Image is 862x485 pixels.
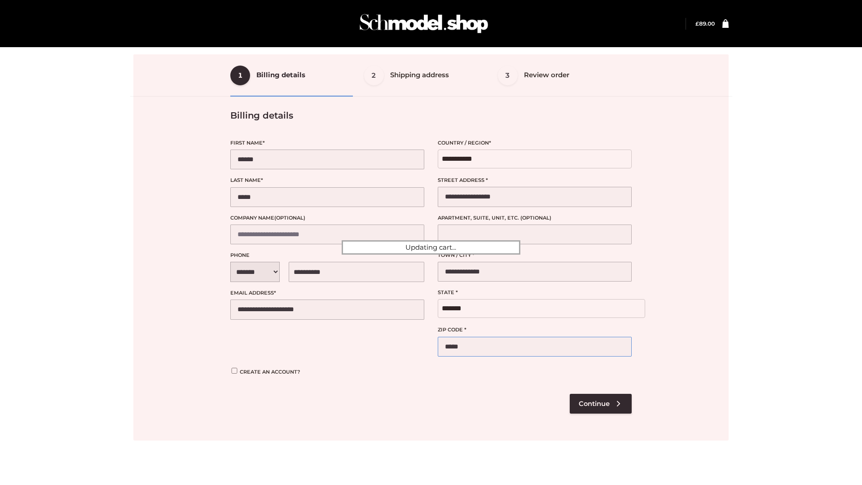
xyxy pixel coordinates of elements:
div: Updating cart... [342,240,520,255]
img: Schmodel Admin 964 [356,6,491,41]
span: £ [695,20,699,27]
a: £89.00 [695,20,715,27]
bdi: 89.00 [695,20,715,27]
